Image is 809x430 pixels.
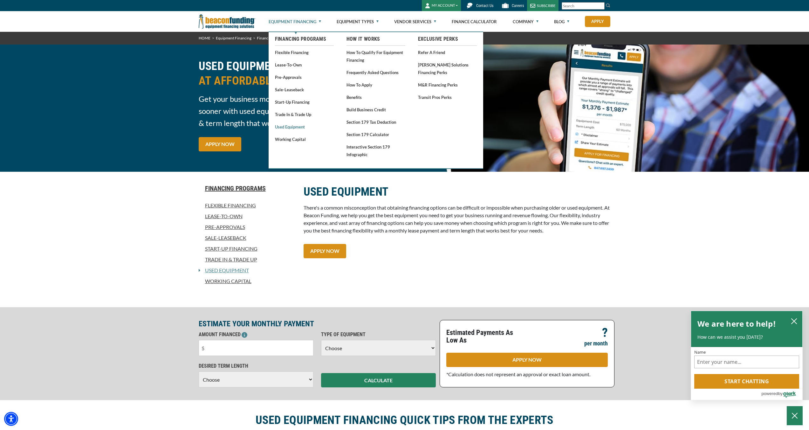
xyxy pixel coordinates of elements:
[694,356,799,368] input: Name
[199,184,296,192] a: Financing Programs
[275,61,334,69] a: Lease-To-Own
[418,93,477,101] a: Transit Pros Perks
[418,48,477,56] a: Refer a Friend
[602,329,608,336] p: ?
[418,35,477,43] a: Exclusive Perks
[275,73,334,81] a: Pre-approvals
[257,36,290,40] a: Financing Programs
[321,331,436,338] p: TYPE OF EQUIPMENT
[346,93,405,101] a: Benefits
[200,267,249,274] a: Used Equipment
[199,202,296,209] a: Flexible Financing
[199,320,436,328] p: ESTIMATE YOUR MONTHLY PAYMENT
[199,331,313,338] p: AMOUNT FINANCED
[199,137,241,151] a: APPLY NOW
[446,371,590,377] span: *Calculation does not represent an approval or exact loan amount.
[199,245,296,253] a: Start-Up Financing
[4,412,18,426] div: Accessibility Menu
[199,234,296,242] a: Sale-Leaseback
[761,389,802,400] a: Powered by Olark
[761,390,778,398] span: powered
[452,11,497,32] a: Finance Calculator
[346,106,405,114] a: Build Business Credit
[269,11,321,32] a: Equipment Financing
[199,256,296,263] a: Trade In & Trade Up
[346,48,405,64] a: How to Qualify for Equipment Financing
[787,406,803,425] button: Close Chatbox
[346,68,405,76] a: Frequently Asked Questions
[446,353,608,367] a: APPLY NOW
[199,36,210,40] a: HOME
[694,374,799,389] button: Start chatting
[694,350,799,354] label: Name
[394,11,436,32] a: Vendor Services
[691,311,803,400] div: olark chatbox
[275,98,334,106] a: Start-Up Financing
[562,2,605,10] input: Search
[476,3,493,8] span: Contact Us
[321,373,436,387] button: CALCULATE
[199,93,401,129] span: Get your business moving quickly and revenue flowing sooner with used equipment financing. Find a...
[697,334,796,340] p: How can we assist you [DATE]?
[304,244,346,258] a: APPLY NOW
[275,110,334,118] a: Trade In & Trade Up
[346,35,405,43] a: How It Works
[199,212,296,220] a: Lease-To-Own
[275,48,334,56] a: Flexible Financing
[199,362,313,370] p: DESIRED TERM LENGTH
[778,390,783,398] span: by
[275,86,334,94] a: Sale-Leaseback
[789,316,799,325] button: close chatbox
[256,413,553,427] h2: USED EQUIPMENT FINANCING QUICK TIPS FROM THE EXPERTS
[554,11,569,32] a: Blog
[346,130,405,138] a: Section 179 Calculator
[199,340,313,356] input: $
[216,36,251,40] a: Equipment Financing
[346,81,405,89] a: How to Apply
[585,16,610,27] a: Apply
[598,3,603,9] a: Clear search text
[275,135,334,143] a: Working Capital
[199,59,401,88] h2: USED EQUIPMENT FINANCING
[199,11,255,32] img: Beacon Funding Corporation logo
[418,61,477,76] a: [PERSON_NAME] Solutions Financing Perks
[275,35,334,43] a: Financing Programs
[697,317,776,330] h2: We are here to help!
[346,118,405,126] a: Section 179 Tax Deduction
[304,204,611,234] p: There's a common misconception that obtaining financing options can be difficult or impossible wh...
[337,11,379,32] a: Equipment Types
[513,11,538,32] a: Company
[512,3,524,8] span: Careers
[584,340,608,347] p: per month
[606,3,611,8] img: Search
[446,329,523,344] p: Estimated Payments As Low As
[304,184,611,199] h2: USED EQUIPMENT
[199,223,296,231] a: Pre-approvals
[199,73,401,88] span: AT AFFORDABLE PRICES
[418,81,477,89] a: M&R Financing Perks
[346,143,405,158] a: Interactive Section 179 Infographic
[199,277,296,285] a: Working Capital
[275,123,334,131] a: Used Equipment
